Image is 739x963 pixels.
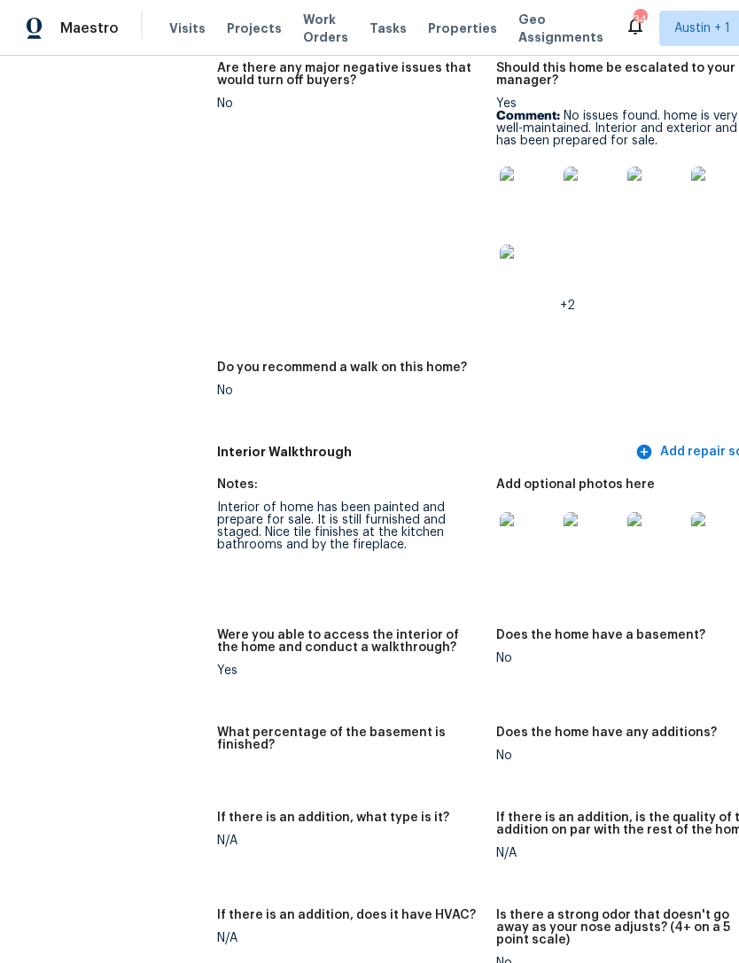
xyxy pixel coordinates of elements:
[217,629,481,654] h5: Were you able to access the interior of the home and conduct a walkthrough?
[217,478,258,491] h5: Notes:
[217,812,449,824] h5: If there is an addition, what type is it?
[217,932,481,944] div: N/A
[217,443,632,462] h5: Interior Walkthrough
[217,664,481,677] div: Yes
[217,835,481,847] div: N/A
[428,19,497,37] span: Properties
[303,11,348,46] span: Work Orders
[496,478,655,491] h5: Add optional photos here
[227,19,282,37] span: Projects
[560,299,575,312] span: +2
[217,97,481,110] div: No
[217,909,476,921] h5: If there is an addition, does it have HVAC?
[634,11,646,28] div: 34
[496,110,560,122] b: Comment:
[217,384,481,397] div: No
[217,726,481,751] h5: What percentage of the basement is finished?
[496,726,717,739] h5: Does the home have any additions?
[496,629,705,641] h5: Does the home have a basement?
[369,22,407,35] span: Tasks
[217,501,481,551] div: Interior of home has been painted and prepare for sale. It is still furnished and staged. Nice ti...
[60,19,119,37] span: Maestro
[217,361,467,374] h5: Do you recommend a walk on this home?
[217,62,481,87] h5: Are there any major negative issues that would turn off buyers?
[518,11,603,46] span: Geo Assignments
[169,19,206,37] span: Visits
[674,19,730,37] span: Austin + 1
